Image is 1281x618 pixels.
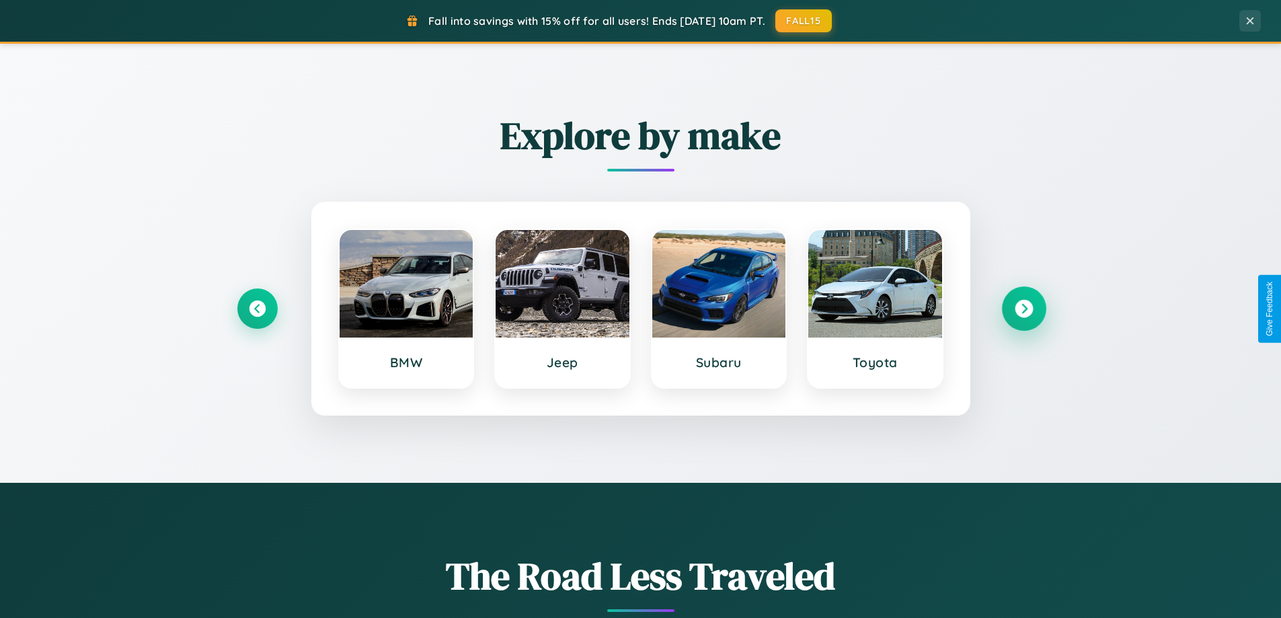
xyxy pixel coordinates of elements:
[237,550,1044,602] h1: The Road Less Traveled
[237,110,1044,161] h2: Explore by make
[1265,282,1274,336] div: Give Feedback
[509,354,616,371] h3: Jeep
[822,354,929,371] h3: Toyota
[353,354,460,371] h3: BMW
[775,9,832,32] button: FALL15
[428,14,765,28] span: Fall into savings with 15% off for all users! Ends [DATE] 10am PT.
[666,354,773,371] h3: Subaru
